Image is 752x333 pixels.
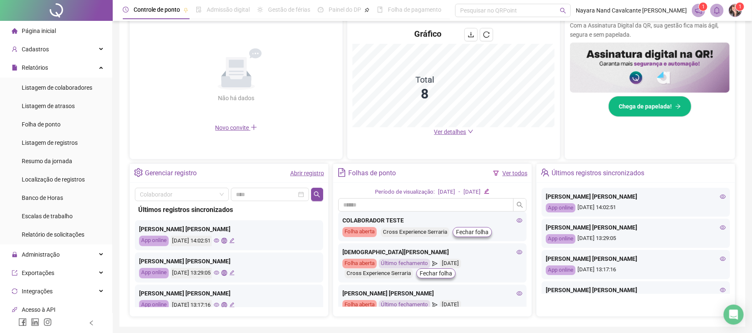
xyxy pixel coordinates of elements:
span: lock [12,252,18,257]
span: down [468,129,473,134]
span: team [541,168,549,177]
div: [DATE] 13:17:16 [546,265,726,275]
span: Relatórios [22,64,48,71]
span: global [221,302,227,308]
div: [DATE] [438,188,455,197]
span: reload [483,31,490,38]
div: Último fechamento [379,259,430,268]
span: search [517,202,523,208]
div: [DATE] [440,259,461,268]
span: Escalas de trabalho [22,213,73,219]
span: sun [257,7,263,13]
span: global [221,270,227,275]
span: Controle de ponto [134,6,180,13]
span: Novo convite [215,124,257,131]
span: Admissão digital [207,6,250,13]
span: 1 [739,4,742,10]
div: [DATE] 14:02:51 [546,203,726,213]
span: Folha de ponto [22,121,61,128]
div: Folha aberta [342,227,377,237]
span: plus [251,124,257,131]
span: Cadastros [22,46,49,53]
div: [DATE] [463,188,481,197]
button: Chega de papelada! [608,96,691,117]
span: edit [229,270,235,275]
span: global [221,238,227,243]
div: App online [546,234,575,244]
span: Administração [22,251,60,258]
div: [PERSON_NAME] [PERSON_NAME] [139,257,319,266]
span: file-text [337,168,346,177]
span: Página inicial [22,28,56,34]
span: user-add [12,46,18,52]
sup: Atualize o seu contato no menu Meus Dados [736,3,744,11]
div: [PERSON_NAME] [PERSON_NAME] [546,285,726,295]
span: pushpin [183,8,188,13]
span: filter [493,170,499,176]
span: edit [484,189,489,194]
span: 1 [702,4,705,10]
span: Listagem de registros [22,139,78,146]
span: Exportações [22,270,54,276]
sup: 1 [699,3,707,11]
div: App online [139,236,169,246]
div: App online [546,265,575,275]
span: edit [229,302,235,308]
div: Folhas de ponto [348,166,396,180]
img: 59697 [729,4,742,17]
span: Folha de pagamento [388,6,441,13]
span: eye [517,249,522,255]
span: Listagem de colaboradores [22,84,92,91]
span: eye [720,225,726,230]
span: eye [214,238,219,243]
span: Chega de papelada! [619,102,672,111]
span: export [12,270,18,276]
span: facebook [18,318,27,326]
div: Últimos registros sincronizados [552,166,644,180]
span: instagram [43,318,52,326]
span: arrow-right [675,103,681,109]
span: Resumo da jornada [22,158,72,164]
span: search [560,8,566,14]
div: [DATE] 13:29:05 [171,268,212,278]
span: file-done [196,7,202,13]
a: Ver todos [502,170,527,177]
div: [PERSON_NAME] [PERSON_NAME] [546,223,726,232]
span: pushpin [365,8,370,13]
span: book [377,7,383,13]
button: Fechar folha [416,268,456,278]
div: Folha aberta [342,259,377,268]
span: Acesso à API [22,306,56,313]
span: home [12,28,18,34]
span: dashboard [318,7,324,13]
div: [DATE] 13:29:05 [546,234,726,244]
span: eye [517,290,522,296]
span: setting [134,168,143,177]
span: clock-circle [123,7,129,13]
div: [DATE] [440,300,461,310]
span: Localização de registros [22,176,85,183]
span: send [432,300,438,310]
span: left [89,320,94,326]
span: eye [214,302,219,308]
div: COLABORADOR TESTE [342,216,522,225]
div: [PERSON_NAME] [PERSON_NAME] [139,225,319,234]
span: eye [214,270,219,275]
div: Último fechamento [379,300,430,310]
span: Nayara Nand Cavalcante [PERSON_NAME] [576,6,687,15]
span: linkedin [31,318,39,326]
h4: Gráfico [414,28,441,40]
p: Com a Assinatura Digital da QR, sua gestão fica mais ágil, segura e sem papelada. [570,21,729,39]
div: [PERSON_NAME] [PERSON_NAME] [546,254,726,263]
img: banner%2F02c71560-61a6-44d4-94b9-c8ab97240462.png [570,43,729,93]
span: Integrações [22,288,53,295]
span: Fechar folha [456,227,489,237]
div: [PERSON_NAME] [PERSON_NAME] [139,289,319,298]
div: [PERSON_NAME] [PERSON_NAME] [546,192,726,201]
div: [DEMOGRAPHIC_DATA][PERSON_NAME] [342,247,522,257]
div: Gerenciar registro [145,166,197,180]
span: bell [713,7,721,14]
div: [DATE] 14:02:51 [171,236,212,246]
a: Abrir registro [290,170,324,177]
div: Período de visualização: [375,188,435,197]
